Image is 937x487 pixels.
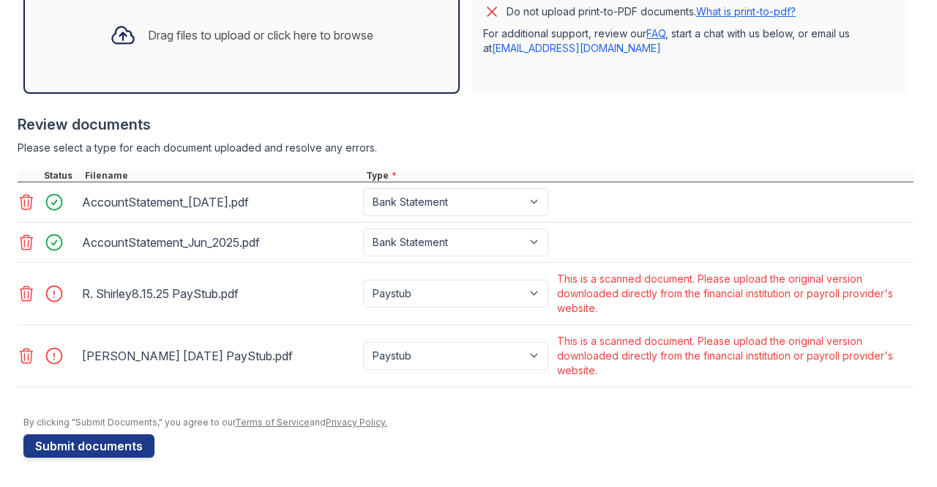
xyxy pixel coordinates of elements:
[23,434,154,458] button: Submit documents
[326,417,387,428] a: Privacy Policy.
[82,282,357,305] div: R. Shirley8.15.25 PayStub.pdf
[18,114,914,135] div: Review documents
[363,170,914,182] div: Type
[18,141,914,155] div: Please select a type for each document uploaded and resolve any errors.
[507,4,796,19] p: Do not upload print-to-PDF documents.
[483,26,896,56] p: For additional support, review our , start a chat with us below, or email us at
[492,42,661,54] a: [EMAIL_ADDRESS][DOMAIN_NAME]
[235,417,310,428] a: Terms of Service
[82,190,357,214] div: AccountStatement_[DATE].pdf
[557,272,911,316] div: This is a scanned document. Please upload the original version downloaded directly from the finan...
[646,27,665,40] a: FAQ
[23,417,914,428] div: By clicking "Submit Documents," you agree to our and
[148,26,373,44] div: Drag files to upload or click here to browse
[82,170,363,182] div: Filename
[82,344,357,368] div: [PERSON_NAME] [DATE] PayStub.pdf
[82,231,357,254] div: AccountStatement_Jun_2025.pdf
[557,334,911,378] div: This is a scanned document. Please upload the original version downloaded directly from the finan...
[696,5,796,18] a: What is print-to-pdf?
[41,170,82,182] div: Status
